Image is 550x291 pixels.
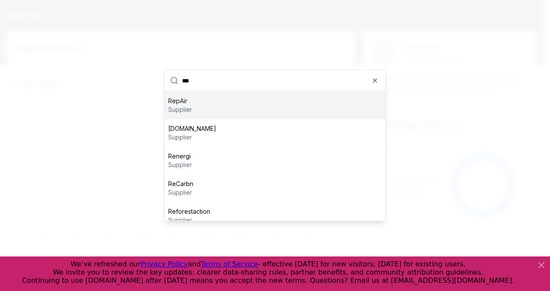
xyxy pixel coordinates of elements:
p: RepAir [168,97,192,105]
p: Reforestaction [168,207,210,216]
p: ReCarbn [168,180,193,188]
p: supplier [168,105,192,114]
p: Renergi [168,152,192,161]
p: supplier [168,216,210,225]
p: supplier [168,133,216,142]
p: [DOMAIN_NAME] [168,124,216,133]
p: supplier [168,188,193,197]
p: supplier [168,161,192,169]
